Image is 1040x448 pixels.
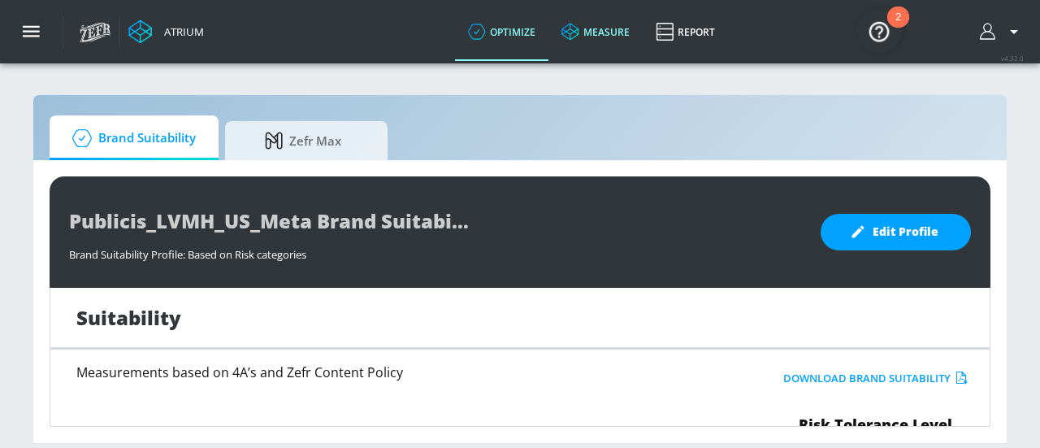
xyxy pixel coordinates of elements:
[158,24,204,39] div: Atrium
[76,366,685,379] h6: Measurements based on 4A’s and Zefr Content Policy
[821,214,971,250] button: Edit Profile
[241,121,365,160] span: Zefr Max
[799,415,952,434] span: Risk Tolerance Level
[1001,54,1024,63] span: v 4.32.0
[76,304,181,331] h1: Suitability
[69,239,804,262] div: Brand Suitability Profile: Based on Risk categories
[66,119,196,158] span: Brand Suitability
[643,2,728,61] a: Report
[128,20,204,44] a: Atrium
[853,222,938,242] span: Edit Profile
[779,366,972,391] button: Download Brand Suitability
[895,17,901,38] div: 2
[455,2,548,61] a: optimize
[856,8,902,54] button: Open Resource Center, 2 new notifications
[548,2,643,61] a: measure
